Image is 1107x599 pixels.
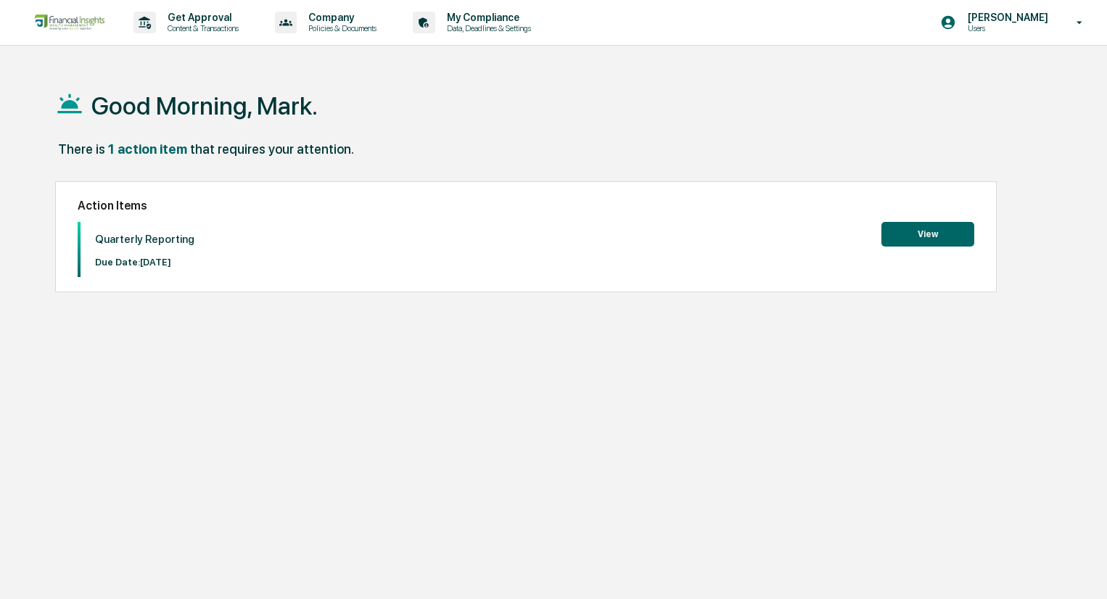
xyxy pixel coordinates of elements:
p: [PERSON_NAME] [956,12,1055,23]
p: Content & Transactions [156,23,246,33]
div: that requires your attention. [190,141,354,157]
p: Users [956,23,1055,33]
p: Due Date: [DATE] [95,257,194,268]
a: View [881,226,974,240]
h1: Good Morning, Mark. [91,91,318,120]
p: Policies & Documents [297,23,384,33]
div: There is [58,141,105,157]
p: Data, Deadlines & Settings [435,23,538,33]
div: 1 action item [108,141,187,157]
img: logo [35,15,104,30]
p: Get Approval [156,12,246,23]
p: Quarterly Reporting [95,233,194,246]
p: My Compliance [435,12,538,23]
h2: Action Items [78,199,974,212]
button: View [881,222,974,247]
p: Company [297,12,384,23]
